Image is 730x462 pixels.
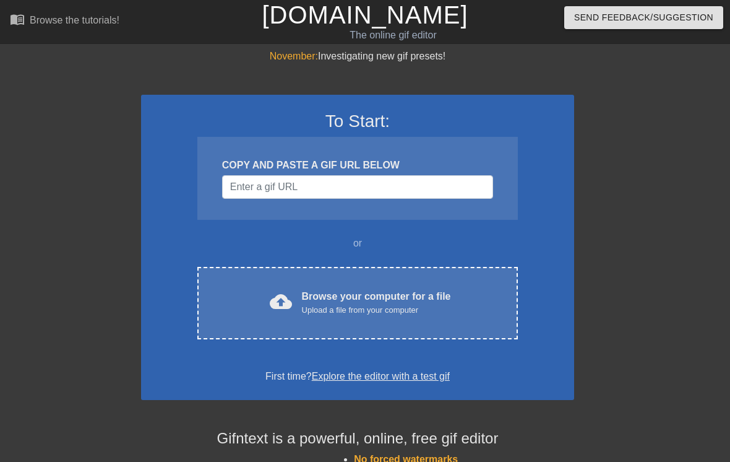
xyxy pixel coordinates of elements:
div: Browse the tutorials! [30,15,119,25]
a: Browse the tutorials! [10,12,119,31]
div: First time? [157,369,558,384]
input: Username [222,175,493,199]
div: Browse your computer for a file [302,289,451,316]
a: [DOMAIN_NAME] [262,1,468,28]
h3: To Start: [157,111,558,132]
span: Send Feedback/Suggestion [574,10,713,25]
div: Investigating new gif presets! [141,49,574,64]
span: menu_book [10,12,25,27]
div: COPY AND PASTE A GIF URL BELOW [222,158,493,173]
h4: Gifntext is a powerful, online, free gif editor [141,430,574,448]
span: November: [270,51,318,61]
a: Explore the editor with a test gif [312,371,450,381]
div: The online gif editor [249,28,536,43]
span: cloud_upload [270,290,292,313]
button: Send Feedback/Suggestion [564,6,723,29]
div: Upload a file from your computer [302,304,451,316]
div: or [173,236,542,251]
